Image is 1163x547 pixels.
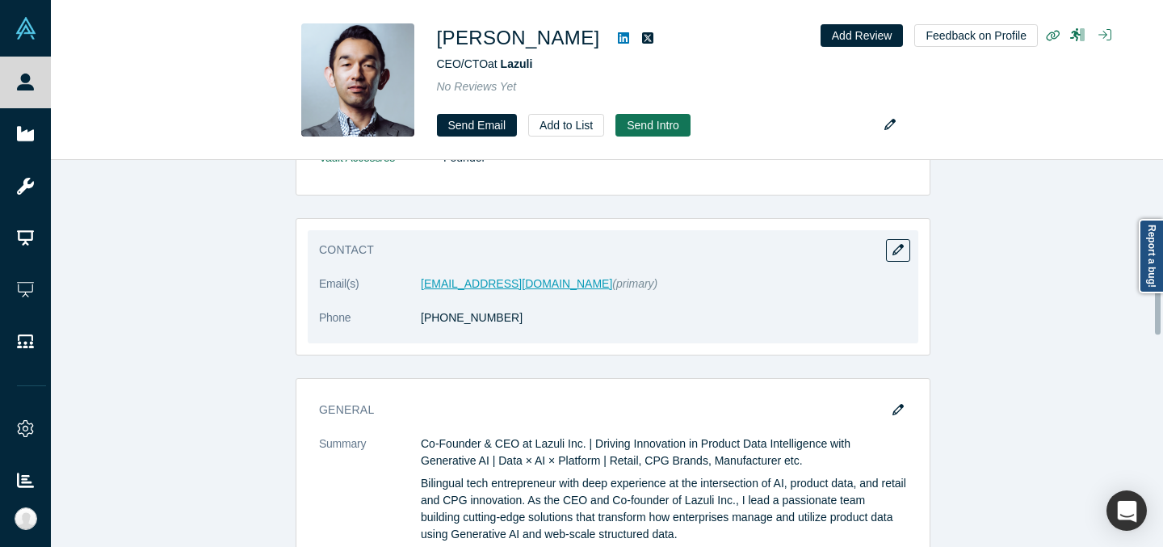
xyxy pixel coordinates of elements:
h1: [PERSON_NAME] [437,23,600,53]
dt: Phone [319,309,421,343]
h3: General [319,402,884,419]
span: (primary) [612,277,657,290]
p: Co-Founder & CEO at Lazuli Inc. | Driving Innovation in Product Data Intelligence with Generative... [421,435,907,469]
a: Lazuli [501,57,533,70]
span: No Reviews Yet [437,80,517,93]
img: Ally Hoang's Account [15,507,37,530]
a: Send Email [437,114,518,137]
p: Bilingual tech entrepreneur with deep experience at the intersection of AI, product data, and ret... [421,475,907,543]
dt: Vault Access/es [319,149,443,183]
a: [EMAIL_ADDRESS][DOMAIN_NAME] [421,277,612,290]
img: Alchemist Vault Logo [15,17,37,40]
h3: Contact [319,242,884,259]
a: [PHONE_NUMBER] [421,311,523,324]
button: Send Intro [615,114,691,137]
a: Report a bug! [1139,219,1163,293]
dt: Email(s) [319,276,421,309]
button: Add Review [821,24,904,47]
span: CEO/CTO at [437,57,533,70]
img: Seigen Hagiwara's Profile Image [301,23,414,137]
button: Feedback on Profile [914,24,1038,47]
button: Add to List [528,114,604,137]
